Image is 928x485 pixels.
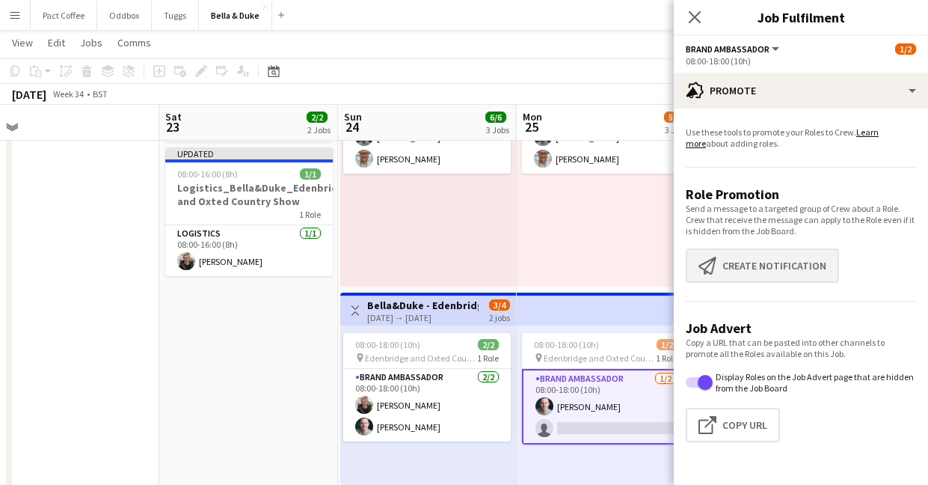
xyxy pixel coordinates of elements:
button: Oddbox [97,1,152,30]
span: 1 Role [477,353,499,364]
button: Tuggs [152,1,199,30]
span: 25 [520,118,542,135]
span: 5/6 [664,112,685,123]
span: 2/2 [478,339,499,350]
div: 2 Jobs [307,124,331,135]
p: Use these tools to promote your Roles to Crew. about adding roles. [686,126,916,149]
span: 3/4 [489,299,510,311]
span: Comms [117,36,151,49]
span: 1/1 [300,168,321,180]
span: View [12,36,33,49]
div: 2 jobs [489,311,510,323]
span: 08:00-18:00 (10h) [355,339,420,350]
div: [DATE] [12,87,46,102]
span: Mon [523,110,542,123]
span: Edit [48,36,65,49]
span: Week 34 [49,88,87,100]
h3: Bella&Duke - Edenbridge and Oxted Country Show [367,299,479,312]
a: Comms [111,33,157,52]
span: Sun [344,110,362,123]
span: 23 [163,118,182,135]
span: Edenbridge and Oxted Country Show [544,353,656,364]
button: Create notification [686,248,839,283]
h3: Logistics_Bella&Duke_Edenbridge and Oxted Country Show [165,181,333,208]
span: Brand Ambassador [686,43,769,55]
span: 24 [342,118,362,135]
div: Promote [674,73,928,109]
div: Updated [165,147,333,159]
span: 1/2 [657,339,677,350]
label: Display Roles on the Job Advert page that are hidden from the Job Board [713,371,916,394]
span: 1 Role [299,209,321,220]
span: Edenbridge and Oxted Country Show [365,353,477,364]
a: View [6,33,39,52]
a: Jobs [74,33,108,52]
span: 1/2 [895,43,916,55]
h3: Job Advert [686,320,916,337]
div: [DATE] → [DATE] [367,312,479,323]
app-card-role: Logistics1/108:00-16:00 (8h)[PERSON_NAME] [165,225,333,276]
app-job-card: 08:00-18:00 (10h)1/2 Edenbridge and Oxted Country Show1 RoleBrand Ambassador1/208:00-18:00 (10h)[... [522,333,689,445]
app-card-role: Brand Ambassador2/208:00-18:00 (10h)[PERSON_NAME][PERSON_NAME] [343,369,511,442]
button: Pact Coffee [31,1,97,30]
h3: Job Fulfilment [674,7,928,27]
span: Sat [165,110,182,123]
span: 1 Role [656,353,677,364]
a: Learn more [686,126,879,149]
button: Copy Url [686,408,780,442]
span: 08:00-18:00 (10h) [534,339,599,350]
button: Bella & Duke [199,1,272,30]
p: Copy a URL that can be pasted into other channels to promote all the Roles available on this Job. [686,337,916,359]
span: 6/6 [485,112,506,123]
div: 3 Jobs [665,124,688,135]
app-job-card: 08:00-18:00 (10h)2/2 Edenbridge and Oxted Country Show1 RoleBrand Ambassador2/208:00-18:00 (10h)[... [343,333,511,442]
button: Brand Ambassador [686,43,781,55]
span: 2/2 [307,112,328,123]
a: Edit [42,33,71,52]
span: Jobs [80,36,102,49]
div: 08:00-18:00 (10h) [686,55,916,67]
h3: Role Promotion [686,186,916,203]
div: 3 Jobs [486,124,509,135]
span: 08:00-16:00 (8h) [177,168,238,180]
app-job-card: Updated08:00-16:00 (8h)1/1Logistics_Bella&Duke_Edenbridge and Oxted Country Show1 RoleLogistics1/... [165,147,333,276]
div: BST [93,88,108,100]
app-card-role: Brand Ambassador1/208:00-18:00 (10h)[PERSON_NAME] [522,369,689,445]
p: Send a message to a targeted group of Crew about a Role. Crew that receive the message can apply ... [686,203,916,237]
